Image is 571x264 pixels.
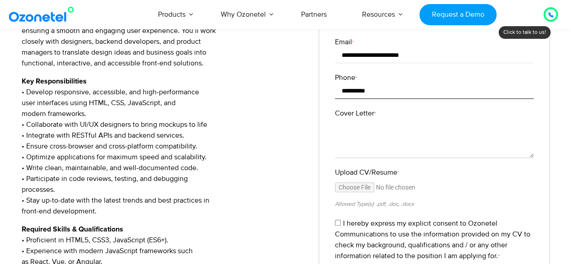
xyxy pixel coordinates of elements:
[22,226,123,233] strong: Required Skills & Qualifications
[335,72,534,83] label: Phone
[22,78,87,85] strong: Key Responsibilities
[335,167,534,178] label: Upload CV/Resume
[335,200,414,208] small: Allowed Type(s): .pdf, .doc, .docx
[335,108,534,119] label: Cover Letter
[335,37,534,47] label: Email
[22,76,306,217] p: • Develop responsive, accessible, and high-performance user interfaces using HTML, CSS, JavaScrip...
[419,4,497,25] a: Request a Demo
[335,219,530,260] label: I hereby express my explicit consent to Ozonetel Communications to use the information provided o...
